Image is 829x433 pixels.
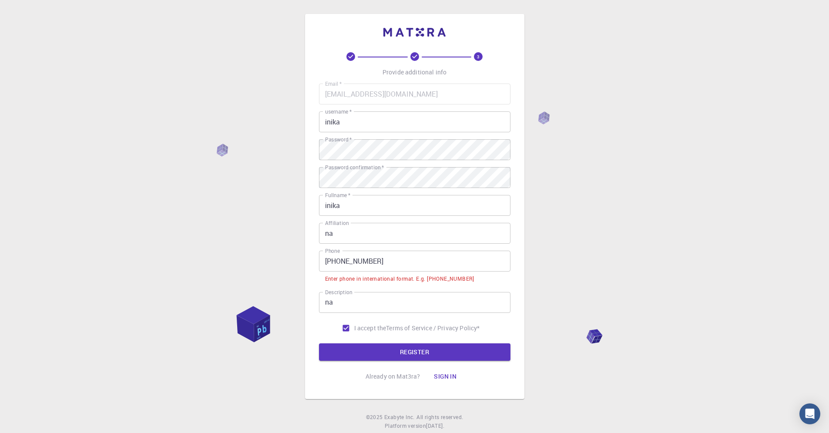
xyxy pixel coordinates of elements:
[426,422,444,429] span: [DATE] .
[416,413,463,422] span: All rights reserved.
[366,413,384,422] span: © 2025
[325,247,340,255] label: Phone
[366,372,420,381] p: Already on Mat3ra?
[319,343,510,361] button: REGISTER
[427,368,463,385] button: Sign in
[325,164,384,171] label: Password confirmation
[325,108,352,115] label: username
[384,413,415,420] span: Exabyte Inc.
[325,80,342,87] label: Email
[383,68,446,77] p: Provide additional info
[386,324,480,332] a: Terms of Service / Privacy Policy*
[385,422,426,430] span: Platform version
[354,324,386,332] span: I accept the
[426,422,444,430] a: [DATE].
[384,413,415,422] a: Exabyte Inc.
[386,324,480,332] p: Terms of Service / Privacy Policy *
[325,275,474,283] div: Enter phone in international format. E.g. [PHONE_NUMBER]
[325,191,350,199] label: Fullname
[325,219,349,227] label: Affiliation
[799,403,820,424] div: Open Intercom Messenger
[477,54,480,60] text: 3
[325,136,352,143] label: Password
[325,289,352,296] label: Description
